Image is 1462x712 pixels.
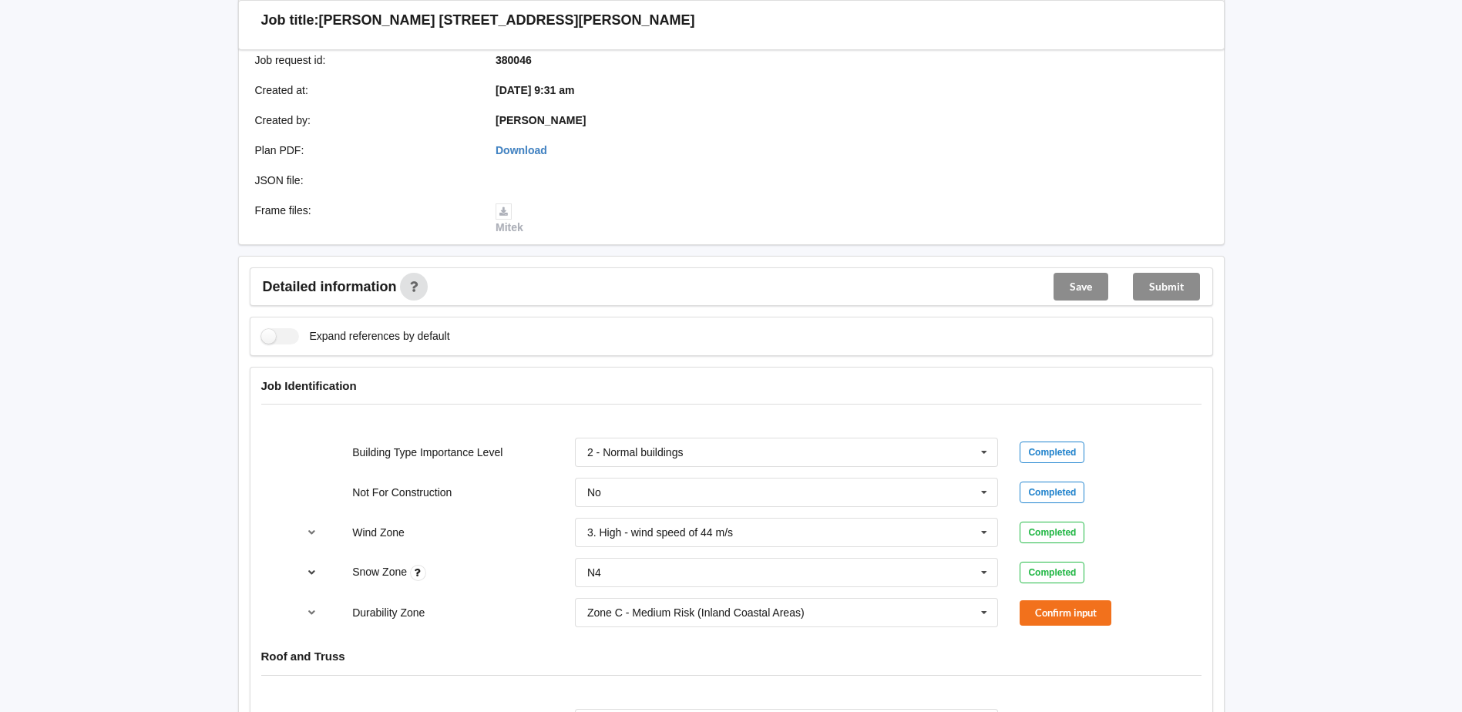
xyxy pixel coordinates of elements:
div: Completed [1020,562,1084,583]
h3: [PERSON_NAME] [STREET_ADDRESS][PERSON_NAME] [319,12,695,29]
div: Frame files : [244,203,486,235]
div: Job request id : [244,52,486,68]
label: Building Type Importance Level [352,446,502,458]
b: [PERSON_NAME] [496,114,586,126]
span: Detailed information [263,280,397,294]
div: Created by : [244,113,486,128]
button: reference-toggle [297,599,327,626]
h4: Roof and Truss [261,649,1202,663]
div: JSON file : [244,173,486,188]
div: Completed [1020,522,1084,543]
a: Download [496,144,547,156]
div: Plan PDF : [244,143,486,158]
div: Completed [1020,482,1084,503]
b: 380046 [496,54,532,66]
div: Zone C - Medium Risk (Inland Coastal Areas) [587,607,805,618]
b: [DATE] 9:31 am [496,84,574,96]
label: Snow Zone [352,566,410,578]
label: Not For Construction [352,486,452,499]
button: reference-toggle [297,519,327,546]
button: reference-toggle [297,559,327,586]
div: Created at : [244,82,486,98]
h3: Job title: [261,12,319,29]
button: Confirm input [1020,600,1111,626]
div: No [587,487,601,498]
h4: Job Identification [261,378,1202,393]
div: N4 [587,567,601,578]
div: Completed [1020,442,1084,463]
div: 3. High - wind speed of 44 m/s [587,527,733,538]
label: Durability Zone [352,606,425,619]
a: Mitek [496,204,523,233]
label: Wind Zone [352,526,405,539]
div: 2 - Normal buildings [587,447,684,458]
label: Expand references by default [261,328,450,344]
